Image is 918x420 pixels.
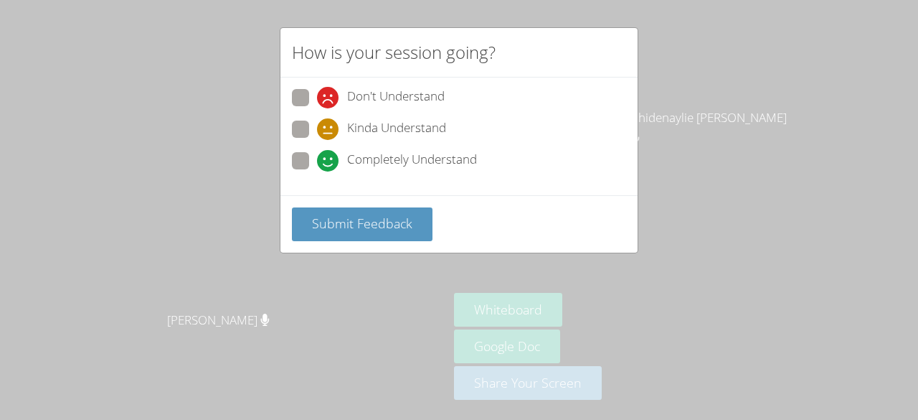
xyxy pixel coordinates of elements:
[292,39,496,65] h2: How is your session going?
[292,207,432,241] button: Submit Feedback
[347,118,446,140] span: Kinda Understand
[312,215,412,232] span: Submit Feedback
[347,150,477,172] span: Completely Understand
[347,87,445,108] span: Don't Understand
